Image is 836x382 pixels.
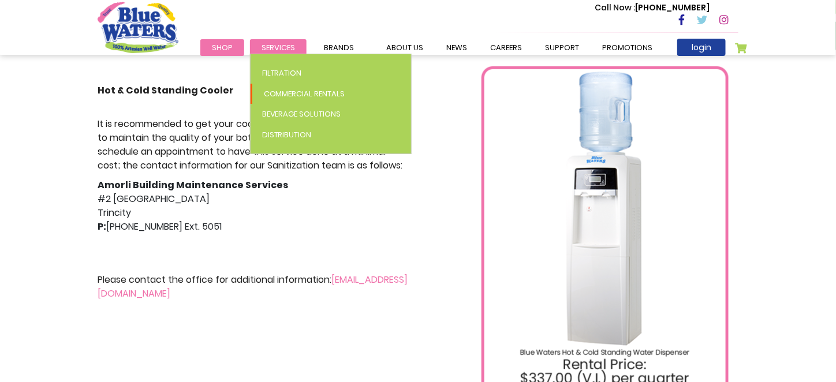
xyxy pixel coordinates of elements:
strong: Amorli Building Maintenance Services [98,178,288,192]
strong: Hot & Cold Standing Cooler [98,84,234,97]
a: [EMAIL_ADDRESS][DOMAIN_NAME] [98,273,408,300]
span: Brands [324,42,354,53]
p: Please contact the office for additional information: [98,273,409,301]
span: Distribution [262,129,312,140]
span: Services [262,42,295,53]
span: Commercial Rentals [264,88,345,99]
p: It is recommended to get your cooler sanitized every 4 to 6 months to maintain the quality of you... [98,117,409,173]
span: Filtration [262,68,302,78]
p: [PHONE_NUMBER] [595,2,710,14]
strong: P: [98,220,106,233]
span: Beverage Solutions [262,108,341,119]
span: Shop [212,42,233,53]
a: about us [375,39,435,56]
a: store logo [98,2,178,53]
a: Promotions [591,39,664,56]
span: Call Now : [595,2,635,13]
a: support [533,39,591,56]
a: careers [479,39,533,56]
a: login [677,39,726,56]
a: News [435,39,479,56]
div: #2 [GEOGRAPHIC_DATA] Trincity [PHONE_NUMBER] Ext. 5051 [98,117,409,301]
